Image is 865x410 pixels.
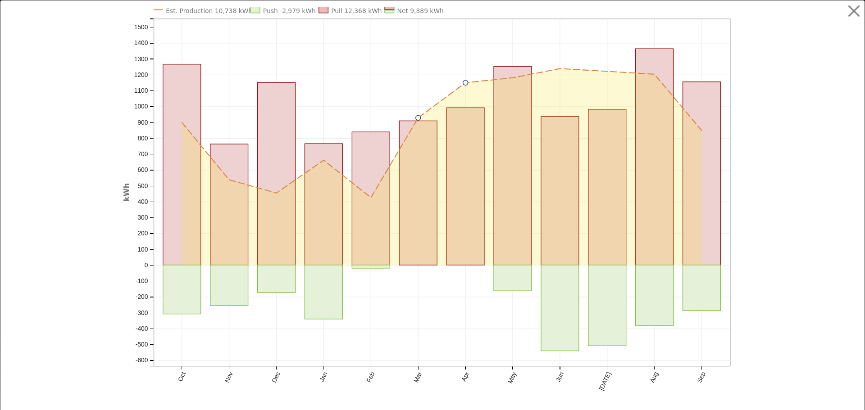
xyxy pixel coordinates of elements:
[494,265,532,291] rect: onclick=""
[166,7,252,14] text: Est. Production 10,738 kWh
[227,177,232,182] circle: onclick=""
[223,371,234,384] text: Nov
[138,246,148,253] text: 100
[352,132,390,265] rect: onclick=""
[138,119,148,126] text: 900
[274,190,279,195] circle: onclick=""
[136,357,148,364] text: -600
[636,265,674,326] rect: onclick=""
[258,82,296,265] rect: onclick=""
[271,371,282,384] text: Dec
[134,56,148,63] text: 1300
[134,72,148,78] text: 1200
[588,109,626,265] rect: onclick=""
[138,151,148,158] text: 700
[541,117,579,265] rect: onclick=""
[145,262,148,269] text: 0
[331,7,382,14] text: Pull 12,368 kWh
[177,371,187,383] text: Oct
[494,67,532,265] rect: onclick=""
[138,230,148,237] text: 200
[446,108,484,265] rect: onclick=""
[122,183,131,202] text: kWh
[683,265,720,311] rect: onclick=""
[319,371,329,383] text: Jan
[134,103,148,110] text: 1000
[321,158,326,162] circle: onclick=""
[636,49,674,265] rect: onclick=""
[365,371,376,383] text: Feb
[163,265,201,314] rect: onclick=""
[683,82,720,265] rect: onclick=""
[138,135,148,142] text: 800
[649,371,660,384] text: Aug
[305,265,343,319] rect: onclick=""
[352,265,390,268] rect: onclick=""
[305,144,343,265] rect: onclick=""
[463,80,468,85] circle: onclick=""
[138,183,148,189] text: 500
[134,40,148,46] text: 1400
[179,120,184,125] circle: onclick=""
[413,371,423,383] text: Mar
[460,371,471,383] text: Apr
[134,24,148,31] text: 1500
[507,371,518,384] text: May
[605,69,610,74] circle: onclick=""
[258,265,296,293] rect: onclick=""
[263,7,316,14] text: Push -2,979 kWh
[138,214,148,221] text: 300
[136,341,148,348] text: -500
[588,265,626,346] rect: onclick=""
[138,167,148,173] text: 600
[136,293,148,300] text: -200
[136,278,148,284] text: -100
[699,128,704,133] circle: onclick=""
[138,198,148,205] text: 400
[399,121,437,265] rect: onclick=""
[136,310,148,316] text: -300
[541,265,579,351] rect: onclick=""
[397,7,444,14] text: Net 9,389 kWh
[598,371,612,392] text: [DATE]
[369,195,373,200] circle: onclick=""
[696,371,707,384] text: Sep
[210,265,248,306] rect: onclick=""
[510,75,515,80] circle: onclick=""
[163,64,201,265] rect: onclick=""
[557,66,562,71] circle: onclick=""
[136,325,148,332] text: -400
[416,115,421,120] circle: onclick=""
[652,72,657,77] circle: onclick=""
[134,87,148,94] text: 1100
[555,371,565,383] text: Jun
[210,144,248,265] rect: onclick=""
